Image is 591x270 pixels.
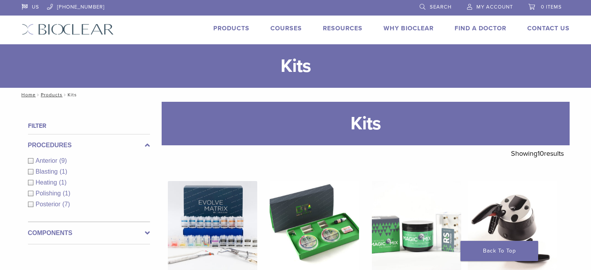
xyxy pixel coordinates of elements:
[36,179,59,186] span: Heating
[527,24,570,32] a: Contact Us
[323,24,363,32] a: Resources
[460,241,538,261] a: Back To Top
[28,228,150,238] label: Components
[28,121,150,131] h4: Filter
[162,102,570,145] h1: Kits
[59,157,67,164] span: (9)
[16,88,575,102] nav: Kits
[63,201,70,207] span: (7)
[270,24,302,32] a: Courses
[36,157,59,164] span: Anterior
[541,4,562,10] span: 0 items
[36,190,63,197] span: Polishing
[22,24,114,35] img: Bioclear
[19,92,36,98] a: Home
[63,93,68,97] span: /
[36,168,60,175] span: Blasting
[36,93,41,97] span: /
[28,141,150,150] label: Procedures
[476,4,513,10] span: My Account
[455,24,506,32] a: Find A Doctor
[213,24,249,32] a: Products
[537,149,544,158] span: 10
[59,168,67,175] span: (1)
[41,92,63,98] a: Products
[384,24,434,32] a: Why Bioclear
[36,201,63,207] span: Posterior
[511,145,564,162] p: Showing results
[59,179,67,186] span: (1)
[430,4,452,10] span: Search
[63,190,70,197] span: (1)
